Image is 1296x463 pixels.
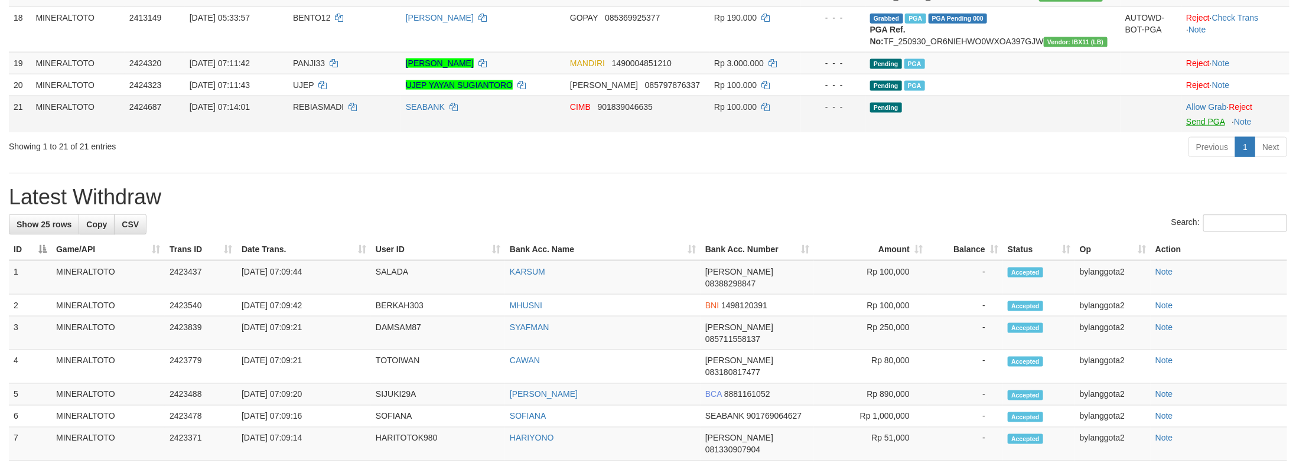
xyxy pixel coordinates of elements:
span: Marked by bylanggota2 [904,81,925,91]
td: [DATE] 07:09:16 [237,406,371,428]
a: Note [1155,412,1173,421]
td: SALADA [371,260,505,295]
a: CAWAN [510,356,540,366]
span: BENTO12 [293,13,331,22]
td: 2423839 [165,317,237,350]
td: 2423437 [165,260,237,295]
th: User ID: activate to sort column ascending [371,239,505,260]
span: SEABANK [705,412,744,421]
span: [DATE] 07:11:43 [190,80,250,90]
span: CIMB [570,102,591,112]
span: Copy 901769064627 to clipboard [747,412,802,421]
span: Grabbed [870,14,903,24]
span: Accepted [1008,301,1043,311]
span: PANJI33 [293,58,325,68]
span: CSV [122,220,139,229]
td: 5 [9,384,51,406]
td: 6 [9,406,51,428]
th: Game/API: activate to sort column ascending [51,239,165,260]
a: Show 25 rows [9,214,79,234]
span: Copy 085711558137 to clipboard [705,334,760,344]
a: UJEP YAYAN SUGIANTORO [406,80,513,90]
td: [DATE] 07:09:21 [237,317,371,350]
span: [PERSON_NAME] [705,356,773,366]
a: Note [1155,433,1173,443]
a: SEABANK [406,102,445,112]
a: SYAFMAN [510,322,549,332]
td: - [927,295,1003,317]
span: REBIASMADI [293,102,344,112]
th: Amount: activate to sort column ascending [814,239,927,260]
a: CSV [114,214,146,234]
td: 2423371 [165,428,237,461]
span: Rp 3.000.000 [714,58,764,68]
td: bylanggota2 [1075,295,1151,317]
td: bylanggota2 [1075,428,1151,461]
a: Note [1155,267,1173,276]
td: 20 [9,74,31,96]
div: Showing 1 to 21 of 21 entries [9,136,531,152]
a: Note [1188,25,1206,34]
h1: Latest Withdraw [9,185,1287,209]
span: Accepted [1008,434,1043,444]
div: - - - [806,12,860,24]
td: bylanggota2 [1075,350,1151,384]
td: 19 [9,52,31,74]
td: 2423488 [165,384,237,406]
div: - - - [806,101,860,113]
th: Trans ID: activate to sort column ascending [165,239,237,260]
td: 2423779 [165,350,237,384]
td: MINERALTOTO [51,295,165,317]
td: Rp 890,000 [814,384,927,406]
a: Reject [1186,80,1210,90]
td: TOTOIWAN [371,350,505,384]
td: - [927,406,1003,428]
th: ID: activate to sort column descending [9,239,51,260]
span: Copy 085369925377 to clipboard [605,13,660,22]
span: Vendor URL: https://dashboard.q2checkout.com/secure [1044,37,1108,47]
span: 2424687 [129,102,162,112]
th: Status: activate to sort column ascending [1003,239,1075,260]
th: Balance: activate to sort column ascending [927,239,1003,260]
td: MINERALTOTO [51,406,165,428]
span: Rp 190.000 [714,13,757,22]
th: Op: activate to sort column ascending [1075,239,1151,260]
td: · · [1181,6,1290,52]
td: [DATE] 07:09:42 [237,295,371,317]
span: [PERSON_NAME] [570,80,638,90]
a: Copy [79,214,115,234]
a: Note [1212,58,1230,68]
td: 21 [9,96,31,132]
td: Rp 100,000 [814,295,927,317]
td: Rp 100,000 [814,260,927,295]
span: Rp 100.000 [714,80,757,90]
td: · [1181,96,1290,132]
a: Reject [1186,13,1210,22]
span: Copy 1498120391 to clipboard [721,301,767,310]
td: Rp 1,000,000 [814,406,927,428]
td: MINERALTOTO [51,428,165,461]
td: [DATE] 07:09:14 [237,428,371,461]
span: 2424320 [129,58,162,68]
td: MINERALTOTO [31,6,124,52]
span: Copy 08388298847 to clipboard [705,279,756,288]
a: Reject [1186,58,1210,68]
span: 2424323 [129,80,162,90]
a: Send PGA [1186,117,1225,126]
span: Copy 8881161052 to clipboard [724,390,770,399]
td: bylanggota2 [1075,317,1151,350]
span: [DATE] 07:11:42 [190,58,250,68]
span: Copy 901839046635 to clipboard [598,102,653,112]
a: [PERSON_NAME] [406,58,474,68]
span: Accepted [1008,412,1043,422]
td: 7 [9,428,51,461]
a: KARSUM [510,267,545,276]
label: Search: [1171,214,1287,232]
span: 2413149 [129,13,162,22]
span: Copy 1490004851210 to clipboard [612,58,672,68]
td: MINERALTOTO [51,384,165,406]
td: bylanggota2 [1075,384,1151,406]
b: PGA Ref. No: [870,25,906,46]
td: MINERALTOTO [51,350,165,384]
td: - [927,317,1003,350]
